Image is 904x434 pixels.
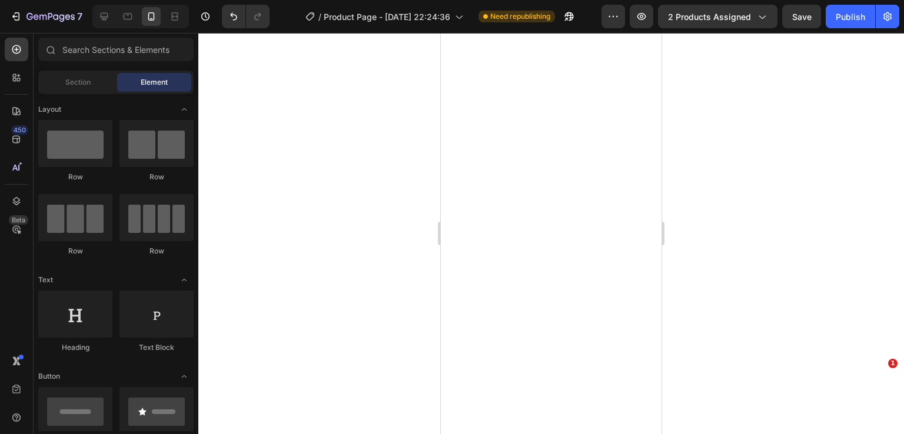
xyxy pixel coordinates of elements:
[324,11,450,23] span: Product Page - [DATE] 22:24:36
[658,5,777,28] button: 2 products assigned
[38,246,112,256] div: Row
[77,9,82,24] p: 7
[5,5,88,28] button: 7
[38,275,53,285] span: Text
[9,215,28,225] div: Beta
[175,271,194,289] span: Toggle open
[11,125,28,135] div: 450
[141,77,168,88] span: Element
[119,172,194,182] div: Row
[864,376,892,405] iframe: Intercom live chat
[38,104,61,115] span: Layout
[38,342,112,353] div: Heading
[119,342,194,353] div: Text Block
[318,11,321,23] span: /
[441,33,662,434] iframe: Design area
[175,100,194,119] span: Toggle open
[38,371,60,382] span: Button
[38,38,194,61] input: Search Sections & Elements
[38,172,112,182] div: Row
[792,12,812,22] span: Save
[826,5,875,28] button: Publish
[222,5,270,28] div: Undo/Redo
[490,11,550,22] span: Need republishing
[782,5,821,28] button: Save
[836,11,865,23] div: Publish
[888,359,898,368] span: 1
[65,77,91,88] span: Section
[668,11,751,23] span: 2 products assigned
[119,246,194,256] div: Row
[175,367,194,386] span: Toggle open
